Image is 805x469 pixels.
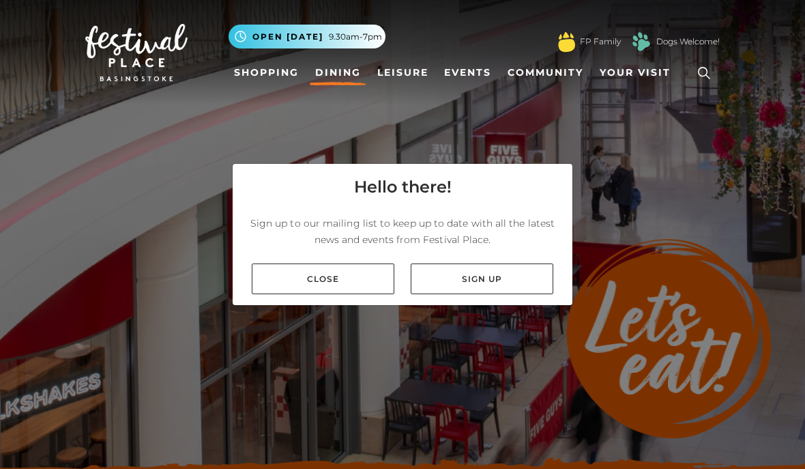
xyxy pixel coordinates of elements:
span: 9.30am-7pm [329,31,382,43]
a: Your Visit [594,60,683,85]
a: Events [439,60,497,85]
p: Sign up to our mailing list to keep up to date with all the latest news and events from Festival ... [244,215,561,248]
h4: Hello there! [354,175,452,199]
a: FP Family [580,35,621,48]
a: Shopping [229,60,304,85]
a: Dogs Welcome! [656,35,720,48]
a: Dining [310,60,366,85]
span: Open [DATE] [252,31,323,43]
a: Sign up [411,264,553,294]
img: Festival Place Logo [85,24,188,81]
span: Your Visit [600,66,671,80]
button: Open [DATE] 9.30am-7pm [229,25,385,48]
a: Community [502,60,589,85]
a: Close [252,264,394,294]
a: Leisure [372,60,434,85]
